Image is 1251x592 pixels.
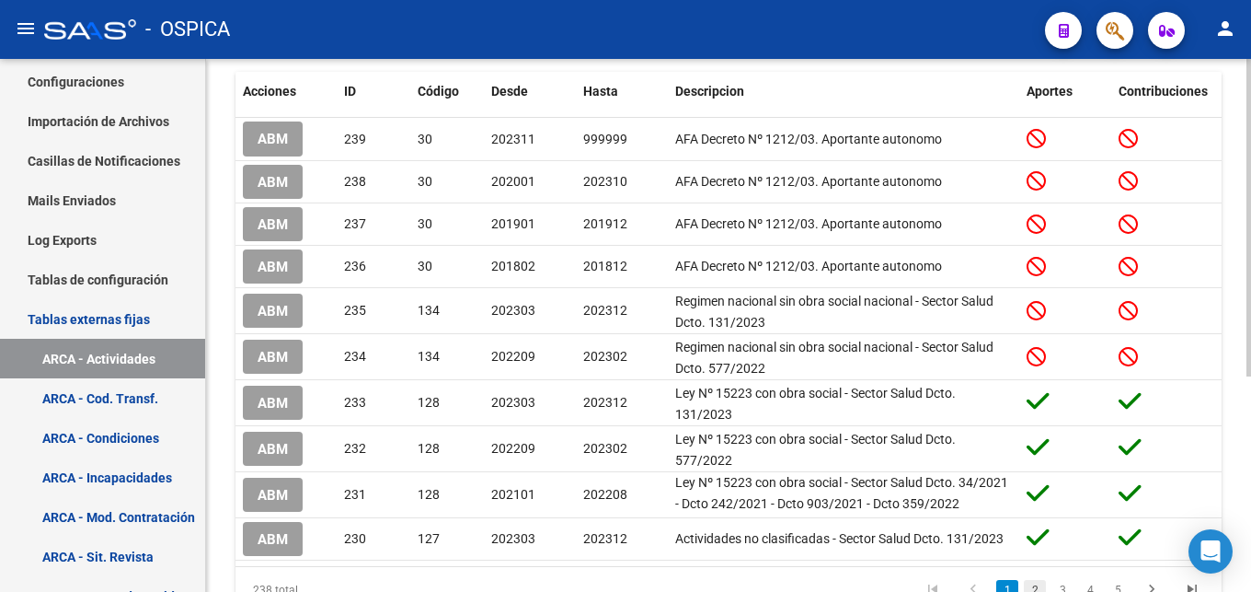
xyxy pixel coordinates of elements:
span: 30 [418,216,432,231]
datatable-header-cell: Hasta [576,72,668,111]
span: AFA Decreto Nº 1212/03. Aportante autonomo [675,259,942,273]
span: 202312 [583,531,627,546]
span: AFA Decreto Nº 1212/03. Aportante autonomo [675,174,942,189]
span: Regimen nacional sin obra social nacional - Sector Salud Dcto. 577/2022 [675,340,993,376]
span: ABM [258,216,288,233]
span: 235 [344,303,366,318]
datatable-header-cell: Código [410,72,484,111]
span: 201901 [491,216,535,231]
span: ABM [258,303,288,319]
span: 232 [344,441,366,456]
span: 201802 [491,259,535,273]
span: 233 [344,395,366,410]
span: 201912 [583,216,627,231]
span: Ley Nº 15223 con obra social - Sector Salud Dcto. 577/2022 [675,432,956,468]
span: 202209 [491,441,535,456]
span: 234 [344,349,366,364]
button: ABM [243,340,303,374]
span: 236 [344,259,366,273]
span: ABM [258,441,288,458]
span: 30 [418,132,432,146]
datatable-header-cell: Aportes [1019,72,1111,111]
mat-icon: person [1214,17,1236,40]
span: 202303 [491,395,535,410]
span: Código [418,84,459,99]
span: AFA Decreto Nº 1212/03. Aportante autonomo [675,132,942,146]
span: 128 [418,441,440,456]
span: ABM [258,349,288,366]
span: Descripcion [675,84,744,99]
button: ABM [243,122,303,156]
span: ABM [258,259,288,275]
span: ABM [258,487,288,504]
span: 202208 [583,487,627,502]
datatable-header-cell: ID [337,72,410,111]
span: ABM [258,132,288,148]
button: ABM [243,478,303,512]
span: AFA Decreto Nº 1212/03. Aportante autonomo [675,216,942,231]
span: Ley Nº 15223 con obra social - Sector Salud Dcto. 131/2023 [675,386,956,422]
span: - OSPICA [145,9,230,50]
span: Actividades no clasificadas - Sector Salud Dcto. 131/2023 [675,531,1004,546]
span: 231 [344,487,366,502]
button: ABM [243,165,303,199]
span: 202302 [583,349,627,364]
span: 999999 [583,132,627,146]
span: 230 [344,531,366,546]
span: 30 [418,259,432,273]
span: ID [344,84,356,99]
button: ABM [243,386,303,420]
span: 202312 [583,303,627,318]
span: 30 [418,174,432,189]
span: 202312 [583,395,627,410]
span: ABM [258,174,288,191]
span: Contribuciones [1119,84,1208,99]
span: 128 [418,395,440,410]
span: 128 [418,487,440,502]
span: 202302 [583,441,627,456]
span: 134 [418,303,440,318]
span: 202001 [491,174,535,189]
span: 239 [344,132,366,146]
span: 237 [344,216,366,231]
button: ABM [243,522,303,556]
span: 127 [418,531,440,546]
button: ABM [243,294,303,328]
span: Hasta [583,84,618,99]
span: 202101 [491,487,535,502]
mat-icon: menu [15,17,37,40]
span: 202311 [491,132,535,146]
span: 202310 [583,174,627,189]
span: Desde [491,84,528,99]
datatable-header-cell: Descripcion [668,72,1019,111]
span: Ley Nº 15223 con obra social - Sector Salud Dcto. 34/2021 - Dcto 242/2021 - Dcto 903/2021 - Dcto ... [675,475,1008,511]
span: 134 [418,349,440,364]
span: 202209 [491,349,535,364]
span: 238 [344,174,366,189]
div: Open Intercom Messenger [1188,529,1233,574]
span: Aportes [1027,84,1073,99]
datatable-header-cell: Acciones [235,72,337,111]
button: ABM [243,432,303,466]
span: Regimen nacional sin obra social nacional - Sector Salud Dcto. 131/2023 [675,294,993,330]
datatable-header-cell: Desde [484,72,576,111]
span: 202303 [491,303,535,318]
span: Acciones [243,84,296,99]
span: ABM [258,531,288,548]
span: ABM [258,395,288,412]
button: ABM [243,207,303,241]
span: 201812 [583,259,627,273]
span: 202303 [491,531,535,546]
datatable-header-cell: Contribuciones [1111,72,1222,111]
button: ABM [243,250,303,284]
